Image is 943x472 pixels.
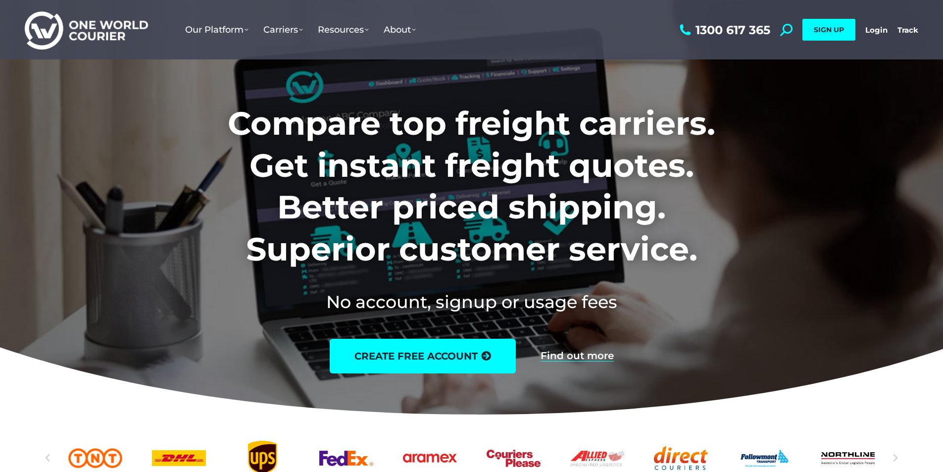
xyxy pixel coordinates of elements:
a: SIGN UP [802,19,855,41]
a: Resources [310,14,376,45]
h2: No account, signup or usage fees [162,290,781,314]
span: Carriers [263,24,303,35]
a: Carriers [256,14,310,45]
a: Track [897,25,918,35]
a: 1300 617 365 [677,24,770,36]
span: Our Platform [185,24,248,35]
a: Our Platform [178,14,256,45]
img: One World Courier [25,10,148,50]
a: Login [865,25,888,35]
span: Resources [318,24,369,35]
a: About [376,14,423,45]
span: SIGN UP [814,25,844,34]
a: create free account [330,339,516,373]
a: Find out more [541,351,614,362]
h1: Compare top freight carriers. Get instant freight quotes. Better priced shipping. Superior custom... [162,103,781,270]
span: About [384,24,416,35]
